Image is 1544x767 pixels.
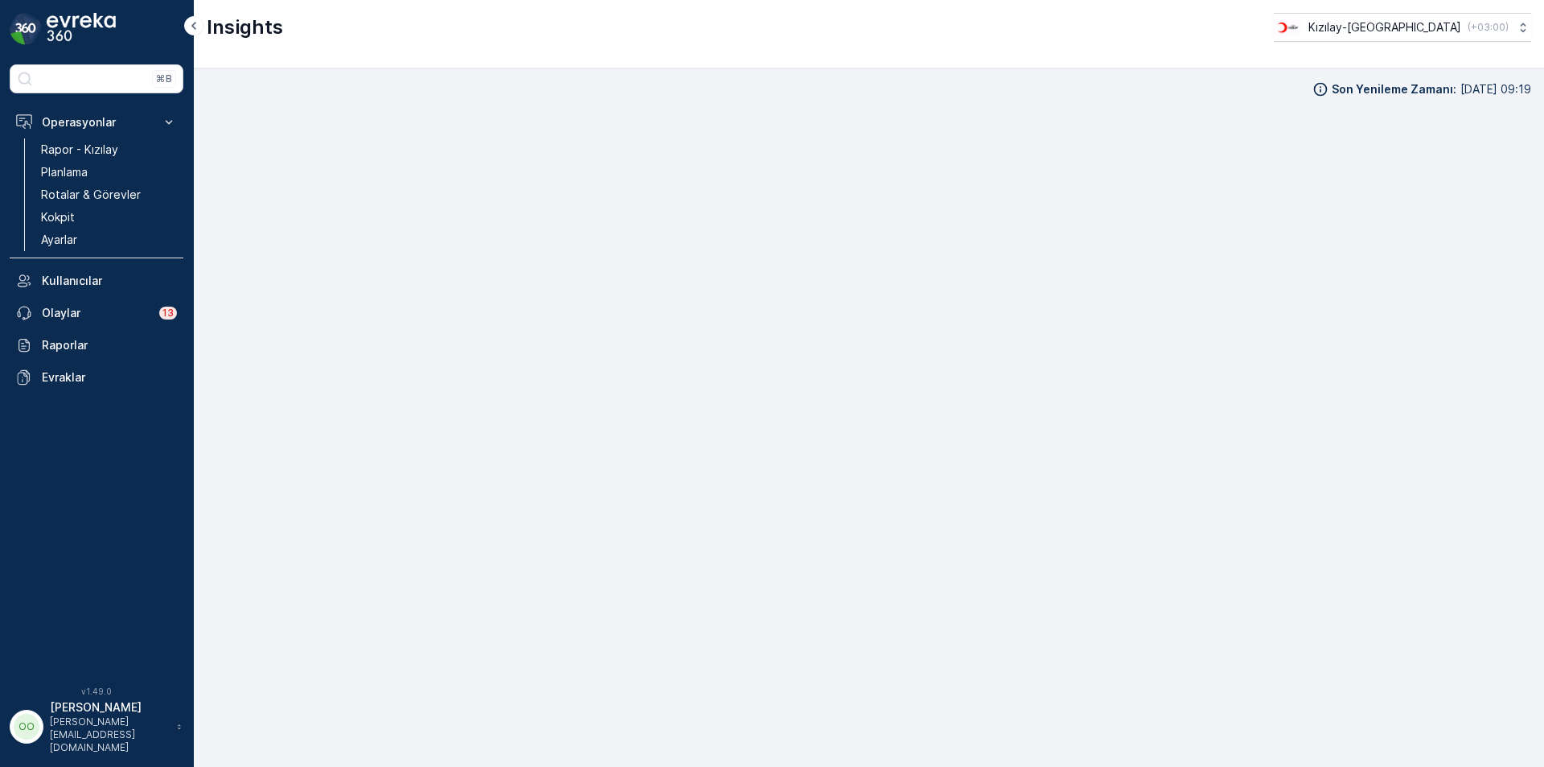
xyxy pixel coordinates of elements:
p: Kızılay-[GEOGRAPHIC_DATA] [1308,19,1461,35]
a: Planlama [35,161,183,184]
a: Evraklar [10,361,183,394]
p: Rotalar & Görevler [41,187,141,203]
p: Ayarlar [41,232,77,248]
p: Son Yenileme Zamanı : [1332,81,1456,97]
div: OO [14,714,39,740]
img: k%C4%B1z%C4%B1lay.png [1274,19,1302,36]
p: [PERSON_NAME][EMAIL_ADDRESS][DOMAIN_NAME] [50,715,169,754]
p: Rapor - Kızılay [41,142,118,158]
a: Raporlar [10,329,183,361]
p: [DATE] 09:19 [1460,81,1531,97]
a: Olaylar13 [10,297,183,329]
a: Kokpit [35,206,183,229]
p: Insights [207,14,283,40]
p: Raporlar [42,337,177,353]
p: Olaylar [42,305,150,321]
img: logo [10,13,42,45]
span: v 1.49.0 [10,687,183,696]
p: Planlama [41,164,88,180]
p: Kokpit [41,209,75,225]
p: ( +03:00 ) [1468,21,1509,34]
p: Evraklar [42,369,177,386]
p: ⌘B [156,72,172,85]
button: Kızılay-[GEOGRAPHIC_DATA](+03:00) [1274,13,1531,42]
p: 13 [162,307,174,320]
a: Ayarlar [35,229,183,251]
button: OO[PERSON_NAME][PERSON_NAME][EMAIL_ADDRESS][DOMAIN_NAME] [10,699,183,754]
a: Kullanıcılar [10,265,183,297]
a: Rapor - Kızılay [35,138,183,161]
button: Operasyonlar [10,106,183,138]
a: Rotalar & Görevler [35,184,183,206]
p: Kullanıcılar [42,273,177,289]
p: Operasyonlar [42,114,151,130]
p: [PERSON_NAME] [50,699,169,715]
img: logo_dark-DEwI_e13.png [47,13,116,45]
